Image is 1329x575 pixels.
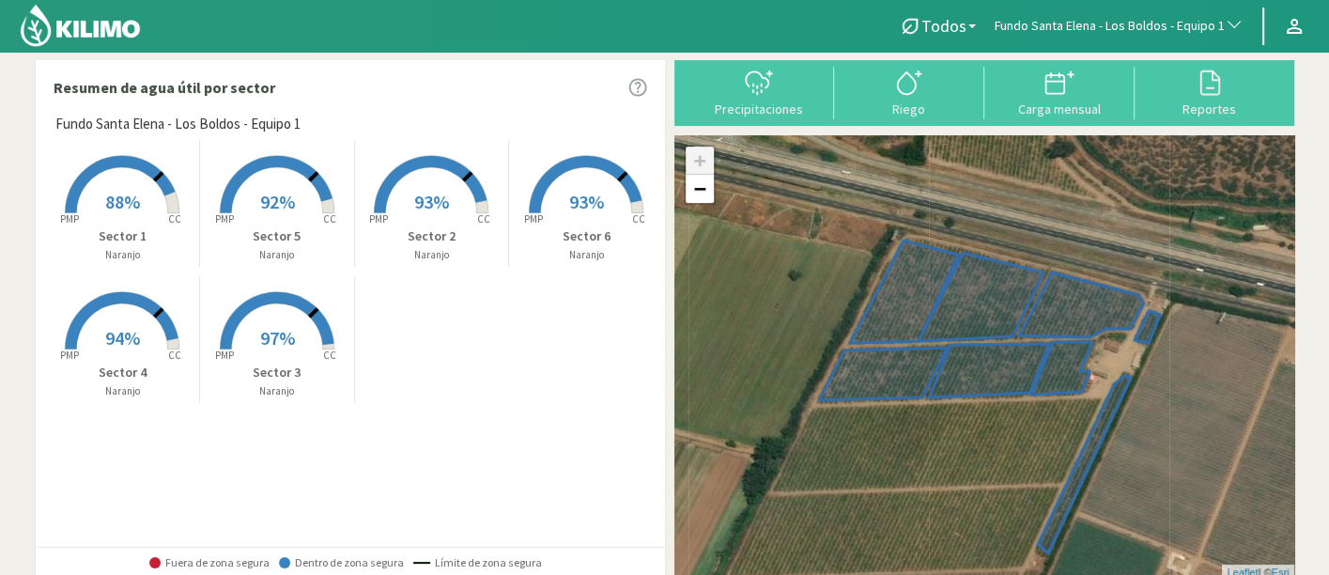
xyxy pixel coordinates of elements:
button: Reportes [1135,67,1285,117]
p: Naranjo [200,247,354,263]
button: Riego [834,67,984,117]
span: 94% [105,326,140,350]
span: 88% [105,190,140,213]
span: Todos [921,16,966,36]
a: Zoom out [686,175,714,203]
tspan: CC [633,212,646,225]
p: Sector 1 [46,226,200,246]
div: Riego [840,102,979,116]
tspan: PMP [369,212,388,225]
button: Precipitaciones [684,67,834,117]
tspan: CC [323,349,336,362]
tspan: CC [169,349,182,362]
p: Naranjo [200,383,354,399]
span: 93% [569,190,604,213]
span: 97% [260,326,295,350]
a: Zoom in [686,147,714,175]
tspan: PMP [215,349,234,362]
tspan: CC [323,212,336,225]
button: Fundo Santa Elena - Los Boldos - Equipo 1 [985,6,1253,47]
tspan: PMP [215,212,234,225]
span: 93% [414,190,449,213]
span: 92% [260,190,295,213]
p: Naranjo [355,247,509,263]
p: Resumen de agua útil por sector [54,76,275,99]
p: Sector 2 [355,226,509,246]
div: Precipitaciones [689,102,828,116]
span: Dentro de zona segura [279,556,404,569]
p: Sector 5 [200,226,354,246]
p: Naranjo [46,383,200,399]
p: Sector 3 [200,363,354,382]
tspan: CC [169,212,182,225]
p: Sector 4 [46,363,200,382]
span: Límite de zona segura [413,556,542,569]
img: Kilimo [19,3,142,48]
p: Naranjo [509,247,664,263]
p: Naranjo [46,247,200,263]
tspan: PMP [60,349,79,362]
span: Fuera de zona segura [149,556,270,569]
div: Carga mensual [990,102,1129,116]
button: Carga mensual [984,67,1135,117]
tspan: PMP [60,212,79,225]
div: Reportes [1140,102,1279,116]
tspan: PMP [524,212,543,225]
p: Sector 6 [509,226,664,246]
tspan: CC [478,212,491,225]
span: Fundo Santa Elena - Los Boldos - Equipo 1 [55,114,301,135]
span: Fundo Santa Elena - Los Boldos - Equipo 1 [995,17,1225,36]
